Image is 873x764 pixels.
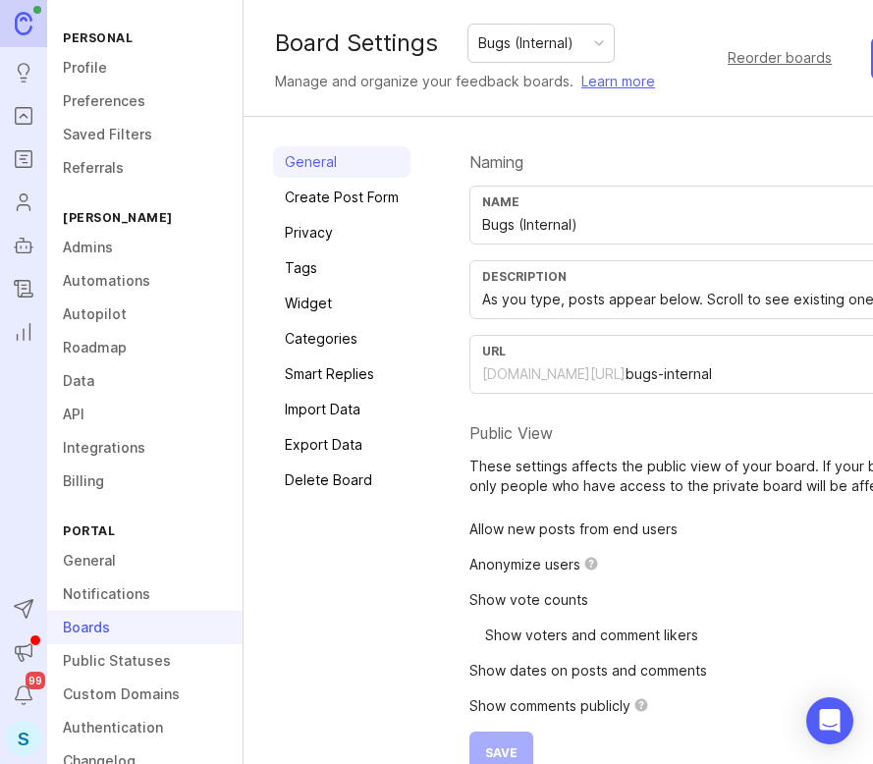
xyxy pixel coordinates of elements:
a: Delete Board [273,464,410,496]
a: Ideas [6,55,41,90]
div: Personal [47,25,243,51]
p: Anonymize users [469,555,580,574]
div: Manage and organize your feedback boards. [275,71,655,92]
a: Integrations [47,431,243,464]
div: [PERSON_NAME] [47,204,243,231]
a: Referrals [47,151,243,185]
a: Import Data [273,394,410,425]
p: Show vote counts [469,590,588,610]
button: Announcements [6,634,41,670]
a: Profile [47,51,243,84]
a: Public Statuses [47,644,243,678]
a: General [47,544,243,577]
a: Widget [273,288,410,319]
a: General [273,146,410,178]
a: Users [6,185,41,220]
button: Send to Autopilot [6,591,41,627]
a: Automations [47,264,243,298]
a: Portal [6,98,41,134]
img: Canny Home [15,12,32,34]
a: Custom Domains [47,678,243,711]
a: Privacy [273,217,410,248]
a: Autopilot [47,298,243,331]
a: Saved Filters [47,118,243,151]
p: Show voters and comment likers [485,626,698,645]
button: S [6,721,41,756]
a: Create Post Form [273,182,410,213]
a: Smart Replies [273,358,410,390]
a: Notifications [47,577,243,611]
a: Reporting [6,314,41,350]
a: Roadmap [47,331,243,364]
p: Allow new posts from end users [469,519,678,539]
a: Changelog [6,271,41,306]
a: Preferences [47,84,243,118]
div: [DOMAIN_NAME][URL] [482,364,626,384]
span: 99 [26,672,45,689]
a: Learn more [581,71,655,92]
div: Board Settings [275,31,438,55]
a: Billing [47,464,243,498]
div: Bugs (Internal) [478,32,573,54]
a: Data [47,364,243,398]
a: Tags [273,252,410,284]
div: Portal [47,518,243,544]
a: Autopilot [6,228,41,263]
a: Authentication [47,711,243,744]
p: Show comments publicly [469,696,630,716]
div: Reorder boards [728,47,832,69]
a: API [47,398,243,431]
a: Roadmaps [6,141,41,177]
p: Show dates on posts and comments [469,661,707,681]
button: Notifications [6,678,41,713]
a: Categories [273,323,410,355]
div: Open Intercom Messenger [806,697,853,744]
a: Export Data [273,429,410,461]
a: Admins [47,231,243,264]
